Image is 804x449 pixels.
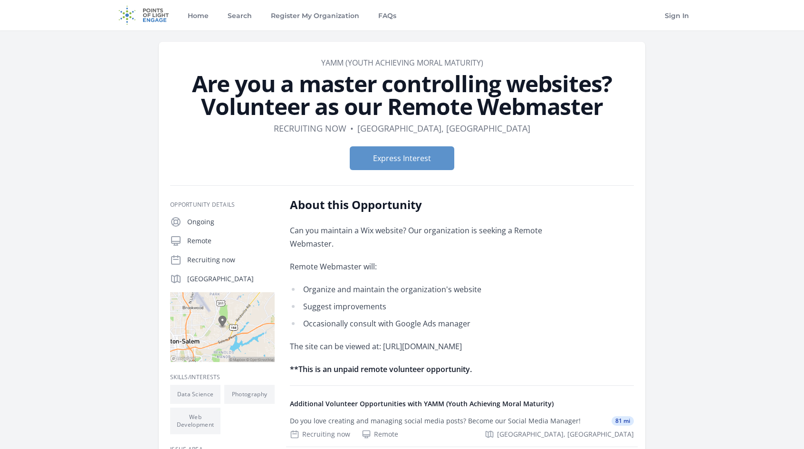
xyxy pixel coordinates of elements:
span: 81 mi [612,416,634,426]
dd: [GEOGRAPHIC_DATA], [GEOGRAPHIC_DATA] [357,122,530,135]
div: Do you love creating and managing social media posts? Become our Social Media Manager! [290,416,581,426]
a: YAMM (Youth Achieving Moral Maturity) [321,57,483,68]
li: Web Development [170,408,220,434]
button: Express Interest [350,146,454,170]
p: The site can be viewed at: [URL][DOMAIN_NAME] [290,340,568,353]
div: Remote [362,430,398,439]
p: Remote [187,236,275,246]
li: Organize and maintain the organization's website [290,283,568,296]
p: [GEOGRAPHIC_DATA] [187,274,275,284]
a: Do you love creating and managing social media posts? Become our Social Media Manager! 81 mi Recr... [286,409,638,447]
p: Recruiting now [187,255,275,265]
li: Suggest improvements [290,300,568,313]
img: Map [170,292,275,362]
span: [GEOGRAPHIC_DATA], [GEOGRAPHIC_DATA] [497,430,634,439]
li: Photography [224,385,275,404]
dd: Recruiting now [274,122,346,135]
li: Data Science [170,385,220,404]
p: Can you maintain a Wix website? Our organization is seeking a Remote Webmaster. [290,224,568,250]
h1: Are you a master controlling websites? Volunteer as our Remote Webmaster [170,72,634,118]
p: Remote Webmaster will: [290,260,568,273]
h3: Skills/Interests [170,373,275,381]
p: Ongoing [187,217,275,227]
li: Occasionally consult with Google Ads manager [290,317,568,330]
h2: About this Opportunity [290,197,568,212]
div: Recruiting now [290,430,350,439]
strong: **This is an unpaid remote volunteer opportunity. [290,364,472,374]
h3: Opportunity Details [170,201,275,209]
div: • [350,122,354,135]
h4: Additional Volunteer Opportunities with YAMM (Youth Achieving Moral Maturity) [290,399,634,409]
